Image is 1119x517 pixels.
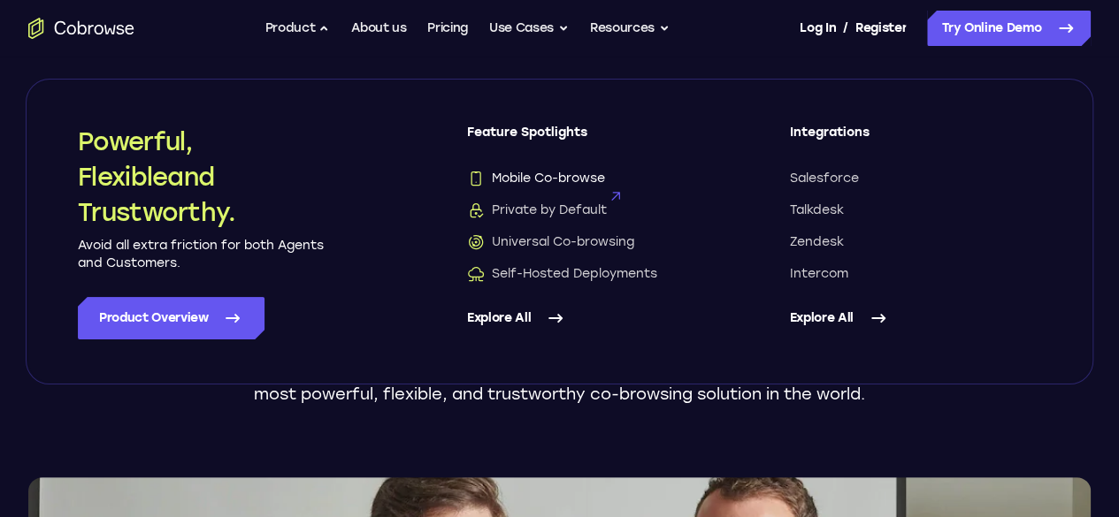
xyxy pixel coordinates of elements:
[790,124,1042,156] span: Integrations
[790,265,1042,283] a: Intercom
[265,11,331,46] button: Product
[800,11,835,46] a: Log In
[790,233,844,251] span: Zendesk
[467,297,719,339] a: Explore All
[467,170,605,187] span: Mobile Co-browse
[790,297,1042,339] a: Explore All
[467,233,485,251] img: Universal Co-browsing
[467,265,485,283] img: Self-Hosted Deployments
[467,170,719,187] a: Mobile Co-browseMobile Co-browse
[790,201,844,219] span: Talkdesk
[489,11,569,46] button: Use Cases
[843,18,848,39] span: /
[427,11,468,46] a: Pricing
[790,265,848,283] span: Intercom
[467,233,634,251] span: Universal Co-browsing
[467,124,719,156] span: Feature Spotlights
[78,124,326,230] h2: Powerful, Flexible and Trustworthy.
[467,201,485,219] img: Private by Default
[351,11,406,46] a: About us
[855,11,907,46] a: Register
[467,265,657,283] span: Self-Hosted Deployments
[467,201,719,219] a: Private by DefaultPrivate by Default
[78,297,264,339] a: Product Overview
[467,201,607,219] span: Private by Default
[790,170,1042,187] a: Salesforce
[927,11,1091,46] a: Try Online Demo
[467,170,485,187] img: Mobile Co-browse
[467,233,719,251] a: Universal Co-browsingUniversal Co-browsing
[790,233,1042,251] a: Zendesk
[790,201,1042,219] a: Talkdesk
[790,170,859,187] span: Salesforce
[590,11,670,46] button: Resources
[78,237,326,272] p: Avoid all extra friction for both Agents and Customers.
[467,265,719,283] a: Self-Hosted DeploymentsSelf-Hosted Deployments
[28,18,134,39] a: Go to the home page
